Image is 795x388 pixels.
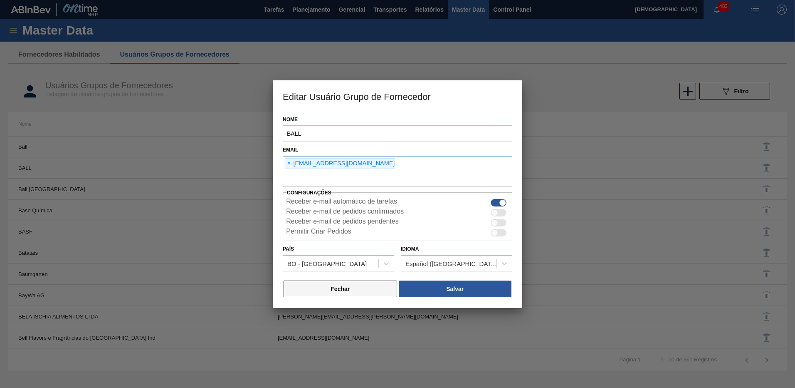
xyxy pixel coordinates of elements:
div: BO - [GEOGRAPHIC_DATA] [287,260,367,267]
h3: Editar Usuário Grupo de Fornecedor [273,80,522,112]
label: Nome [283,114,512,126]
label: Receber e-mail de pedidos pendentes [286,218,398,228]
label: Configurações [287,190,331,196]
label: Permitir Criar Pedidos [286,228,351,238]
div: Español ([GEOGRAPHIC_DATA]) [405,260,497,267]
div: [EMAIL_ADDRESS][DOMAIN_NAME] [285,158,395,169]
label: Email [283,147,298,153]
label: Receber e-mail de pedidos confirmados [286,208,404,218]
label: Receber e-mail automático de tarefas [286,198,397,208]
label: País [283,246,294,252]
button: Salvar [399,281,511,297]
span: × [285,159,293,169]
button: Fechar [284,281,397,297]
label: Idioma [401,246,419,252]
